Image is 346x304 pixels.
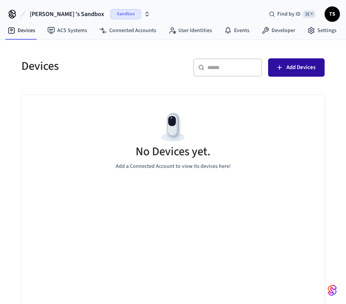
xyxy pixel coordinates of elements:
img: SeamLogoGradient.69752ec5.svg [328,284,337,296]
a: Developer [255,24,301,37]
button: Add Devices [268,58,325,77]
div: Find by ID⌘ K [263,7,322,21]
h5: Devices [21,58,168,74]
a: User Identities [162,24,218,37]
img: Devices Empty State [156,110,190,145]
p: Add a Connected Account to view its devices here! [116,162,231,170]
span: Find by ID [277,10,301,18]
button: TS [325,6,340,22]
span: [PERSON_NAME] 's Sandbox [30,10,104,19]
h5: No Devices yet. [136,144,210,159]
span: ⌘ K [303,10,315,18]
a: Events [218,24,255,37]
span: Sandbox [110,9,141,19]
a: ACS Systems [41,24,93,37]
a: Connected Accounts [93,24,162,37]
a: Settings [301,24,343,37]
span: Add Devices [286,63,315,72]
span: TS [325,7,339,21]
a: Devices [2,24,41,37]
